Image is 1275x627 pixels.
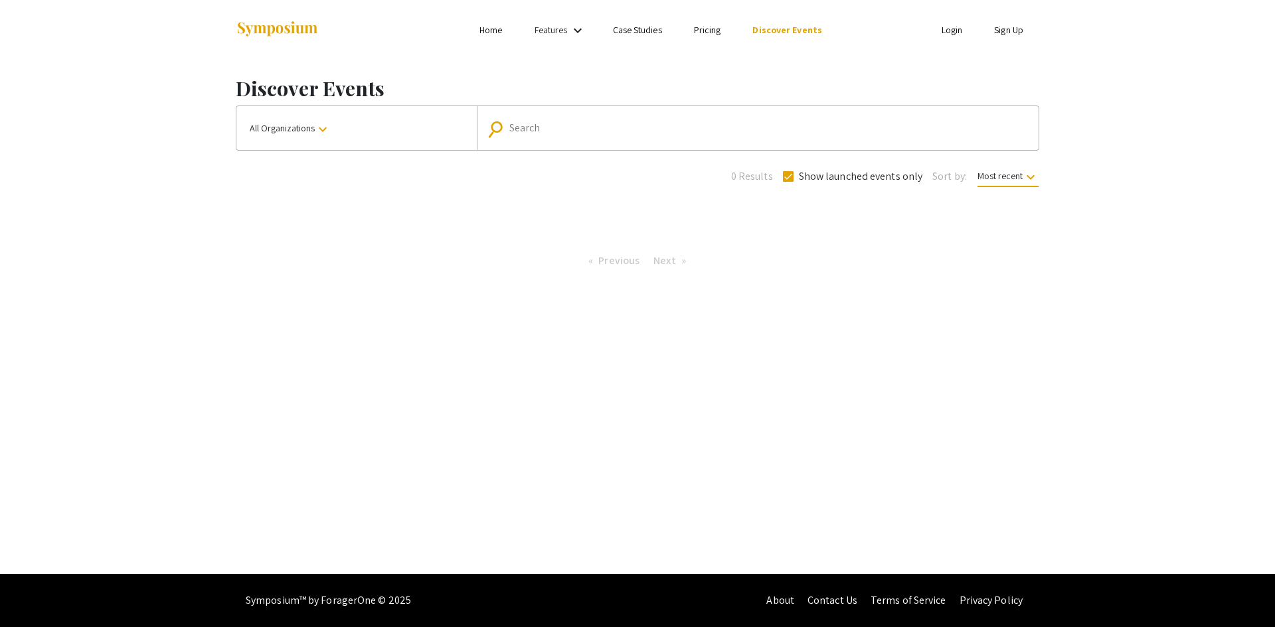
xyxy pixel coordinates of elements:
span: Next [653,253,675,267]
a: Home [479,24,502,36]
ul: Pagination [582,251,693,271]
a: Case Studies [613,24,662,36]
mat-icon: keyboard_arrow_down [1023,169,1039,185]
span: Show launched events only [799,169,923,184]
a: Login [942,24,963,36]
a: Contact Us [807,593,857,607]
span: Sort by: [932,169,967,184]
a: Terms of Service [871,593,946,607]
mat-icon: keyboard_arrow_down [315,121,331,137]
a: Sign Up [994,24,1023,36]
mat-icon: Expand Features list [570,23,586,38]
a: Features [535,24,568,36]
img: Symposium by ForagerOne [236,21,319,38]
button: All Organizations [236,106,477,150]
span: Most recent [977,170,1039,187]
span: Previous [598,253,639,267]
h1: Discover Events [236,76,1039,100]
a: About [766,593,794,607]
a: Privacy Policy [960,593,1023,607]
span: 0 Results [731,169,773,184]
mat-icon: Search [489,117,509,141]
div: Symposium™ by ForagerOne © 2025 [246,574,411,627]
a: Discover Events [752,24,822,36]
iframe: Chat [10,567,56,617]
button: Most recent [967,164,1049,188]
a: Pricing [694,24,721,36]
span: All Organizations [250,122,331,134]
